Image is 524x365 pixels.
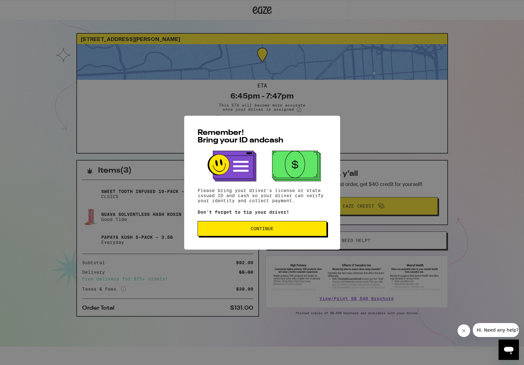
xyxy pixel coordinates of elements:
p: Don't forget to tip your driver! [198,210,327,215]
button: Continue [198,221,327,236]
iframe: Button to launch messaging window [499,340,519,360]
iframe: Message from company [473,323,519,337]
span: Remember! Bring your ID and cash [198,129,283,144]
iframe: Close message [458,324,470,337]
span: Continue [251,226,274,231]
p: Please bring your driver's license or state issued ID and cash so your driver can verify your ide... [198,188,327,203]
